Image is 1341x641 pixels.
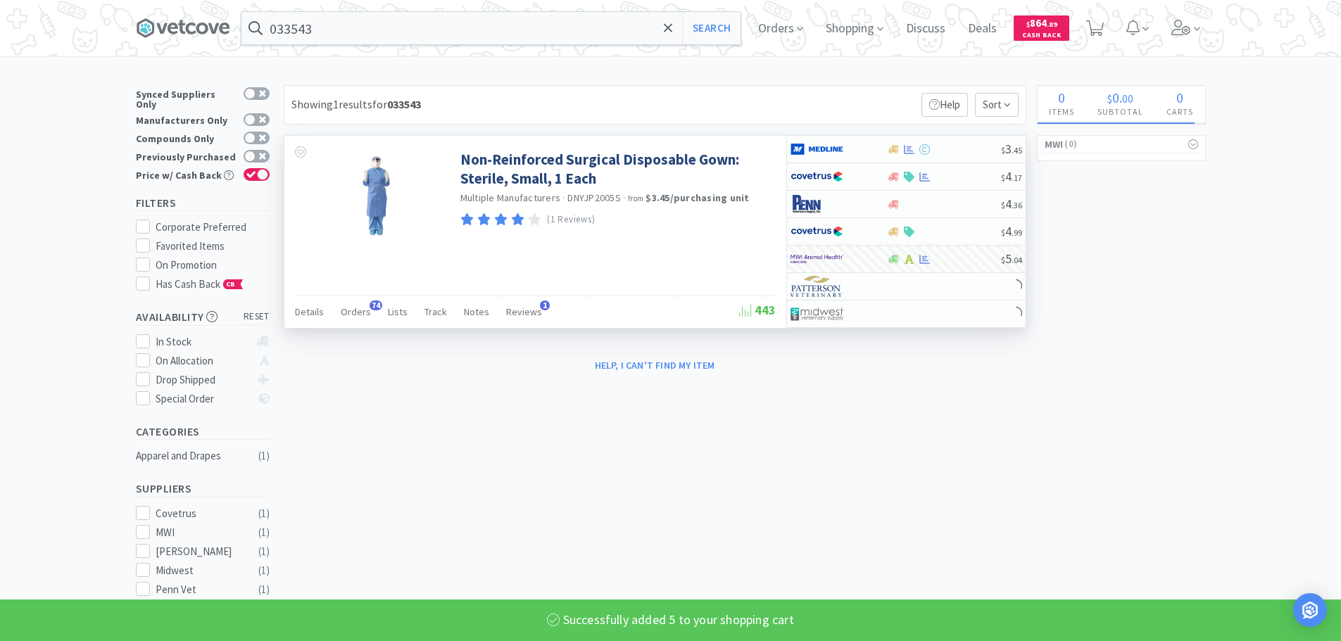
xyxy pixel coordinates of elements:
[1038,105,1086,118] h4: Items
[156,334,249,350] div: In Stock
[1026,16,1057,30] span: 864
[791,139,843,160] img: a646391c64b94eb2892348a965bf03f3_134.png
[791,303,843,324] img: 4dd14cff54a648ac9e977f0c5da9bc2e_5.png
[156,524,243,541] div: MWI
[900,23,951,35] a: Discuss
[136,87,237,109] div: Synced Suppliers Only
[1001,145,1005,156] span: $
[1001,255,1005,265] span: $
[791,221,843,242] img: 77fca1acd8b6420a9015268ca798ef17_1.png
[156,372,249,388] div: Drop Shipped
[258,524,270,541] div: ( 1 )
[506,305,542,318] span: Reviews
[258,543,270,560] div: ( 1 )
[258,562,270,579] div: ( 1 )
[136,309,270,325] h5: Availability
[372,97,421,111] span: for
[387,97,421,111] strong: 033543
[975,93,1019,117] span: Sort
[258,505,270,522] div: ( 1 )
[156,257,270,274] div: On Promotion
[586,353,724,377] button: Help, I can't find my item
[1001,168,1022,184] span: 4
[562,191,565,204] span: ·
[348,150,404,241] img: dffa6efeb9c848ac953a5fd9d371d820_31135.png
[295,305,324,318] span: Details
[341,305,371,318] span: Orders
[1176,89,1183,106] span: 0
[1012,200,1022,210] span: . 36
[388,305,408,318] span: Lists
[791,276,843,297] img: f5e969b455434c6296c6d81ef179fa71_3.png
[136,132,237,144] div: Compounds Only
[1086,105,1155,118] h4: Subtotal
[791,248,843,269] img: f6b2451649754179b5b4e0c70c3f7cb0_2.png
[567,191,621,204] span: DNYJP2005S
[682,12,741,44] button: Search
[1155,105,1205,118] h4: Carts
[1058,89,1065,106] span: 0
[1001,141,1022,157] span: 3
[1022,32,1061,41] span: Cash Back
[623,191,626,204] span: ·
[156,353,249,369] div: On Allocation
[156,562,243,579] div: Midwest
[460,191,561,204] a: Multiple Manufacturers
[1045,137,1064,152] span: MWI
[1001,223,1022,239] span: 4
[464,305,489,318] span: Notes
[156,219,270,236] div: Corporate Preferred
[628,193,643,203] span: from
[136,424,270,440] h5: Categories
[244,310,270,324] span: reset
[1012,145,1022,156] span: . 45
[1001,200,1005,210] span: $
[258,448,270,464] div: ( 1 )
[646,191,749,204] strong: $3.45 / purchasing unit
[136,113,237,125] div: Manufacturers Only
[156,505,243,522] div: Covetrus
[547,212,595,227] p: (1 Reviews)
[921,93,968,117] p: Help
[1001,250,1022,267] span: 5
[136,168,237,180] div: Price w/ Cash Back
[156,277,244,291] span: Has Cash Back
[424,305,447,318] span: Track
[1012,172,1022,183] span: . 17
[1012,227,1022,238] span: . 99
[1086,91,1155,105] div: .
[1112,89,1119,106] span: 0
[136,150,237,162] div: Previously Purchased
[791,166,843,187] img: 77fca1acd8b6420a9015268ca798ef17_1.png
[1001,196,1022,212] span: 4
[739,302,776,318] span: 443
[540,300,550,310] span: 1
[370,300,382,310] span: 74
[791,193,843,215] img: e1133ece90fa4a959c5ae41b0808c578_9.png
[1063,137,1184,151] span: ( 0 )
[962,23,1002,35] a: Deals
[1026,20,1030,29] span: $
[460,150,772,189] a: Non-Reinforced Surgical Disposable Gown: Sterile, Small, 1 Each
[1001,227,1005,238] span: $
[1014,9,1069,47] a: $864.89Cash Back
[1122,91,1133,106] span: 00
[156,238,270,255] div: Favorited Items
[1047,20,1057,29] span: . 89
[291,96,421,114] div: Showing 1 results
[1293,593,1327,627] div: Open Intercom Messenger
[136,448,250,464] div: Apparel and Drapes
[1012,255,1022,265] span: . 04
[258,581,270,598] div: ( 1 )
[156,581,243,598] div: Penn Vet
[156,391,249,407] div: Special Order
[1001,172,1005,183] span: $
[1107,91,1112,106] span: $
[136,195,270,211] h5: Filters
[156,543,243,560] div: [PERSON_NAME]
[136,481,270,497] h5: Suppliers
[241,12,741,44] input: Search by item, sku, manufacturer, ingredient, size...
[224,280,238,288] span: CB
